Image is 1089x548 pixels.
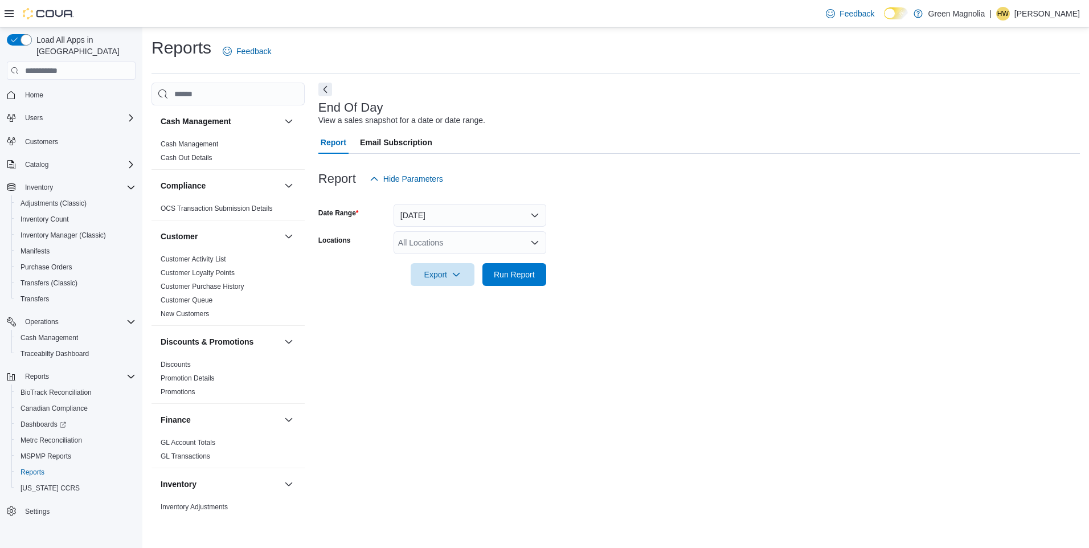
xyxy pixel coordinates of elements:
[21,111,47,125] button: Users
[16,197,91,210] a: Adjustments (Classic)
[282,114,296,128] button: Cash Management
[161,268,235,277] span: Customer Loyalty Points
[152,137,305,169] div: Cash Management
[161,116,231,127] h3: Cash Management
[21,199,87,208] span: Adjustments (Classic)
[25,372,49,381] span: Reports
[16,260,77,274] a: Purchase Orders
[318,172,356,186] h3: Report
[161,282,244,291] span: Customer Purchase History
[282,477,296,491] button: Inventory
[282,413,296,427] button: Finance
[11,385,140,400] button: BioTrack Reconciliation
[989,7,992,21] p: |
[11,346,140,362] button: Traceabilty Dashboard
[21,231,106,240] span: Inventory Manager (Classic)
[21,279,77,288] span: Transfers (Classic)
[161,204,273,213] span: OCS Transaction Submission Details
[318,236,351,245] label: Locations
[161,140,218,149] span: Cash Management
[996,7,1010,21] div: Heather Wheeler
[161,452,210,461] span: GL Transactions
[11,259,140,275] button: Purchase Orders
[152,436,305,468] div: Finance
[161,180,206,191] h3: Compliance
[152,202,305,220] div: Compliance
[16,331,83,345] a: Cash Management
[21,135,63,149] a: Customers
[16,347,93,361] a: Traceabilty Dashboard
[25,113,43,122] span: Users
[16,418,136,431] span: Dashboards
[21,504,136,518] span: Settings
[11,432,140,448] button: Metrc Reconciliation
[11,195,140,211] button: Adjustments (Classic)
[25,137,58,146] span: Customers
[21,370,54,383] button: Reports
[21,452,71,461] span: MSPMP Reports
[282,179,296,193] button: Compliance
[161,180,280,191] button: Compliance
[2,314,140,330] button: Operations
[161,388,195,396] a: Promotions
[482,263,546,286] button: Run Report
[16,481,136,495] span: Washington CCRS
[530,238,539,247] button: Open list of options
[21,404,88,413] span: Canadian Compliance
[21,88,48,102] a: Home
[16,244,136,258] span: Manifests
[161,296,212,304] a: Customer Queue
[21,247,50,256] span: Manifests
[16,228,110,242] a: Inventory Manager (Classic)
[2,133,140,149] button: Customers
[16,212,136,226] span: Inventory Count
[16,292,136,306] span: Transfers
[32,34,136,57] span: Load All Apps in [GEOGRAPHIC_DATA]
[21,181,136,194] span: Inventory
[16,449,136,463] span: MSPMP Reports
[16,244,54,258] a: Manifests
[161,309,209,318] span: New Customers
[161,296,212,305] span: Customer Queue
[1014,7,1080,21] p: [PERSON_NAME]
[16,418,71,431] a: Dashboards
[161,269,235,277] a: Customer Loyalty Points
[161,503,228,511] a: Inventory Adjustments
[21,88,136,102] span: Home
[161,479,280,490] button: Inventory
[16,386,136,399] span: BioTrack Reconciliation
[161,255,226,264] span: Customer Activity List
[11,275,140,291] button: Transfers (Classic)
[25,507,50,516] span: Settings
[161,438,215,447] span: GL Account Totals
[21,181,58,194] button: Inventory
[161,205,273,212] a: OCS Transaction Submission Details
[161,360,191,369] span: Discounts
[16,402,136,415] span: Canadian Compliance
[321,131,346,154] span: Report
[11,464,140,480] button: Reports
[152,252,305,325] div: Customer
[21,215,69,224] span: Inventory Count
[21,295,49,304] span: Transfers
[25,183,53,192] span: Inventory
[25,160,48,169] span: Catalog
[161,153,212,162] span: Cash Out Details
[161,414,280,426] button: Finance
[318,83,332,96] button: Next
[16,347,136,361] span: Traceabilty Dashboard
[152,36,211,59] h1: Reports
[21,484,80,493] span: [US_STATE] CCRS
[21,158,53,171] button: Catalog
[21,388,92,397] span: BioTrack Reconciliation
[21,505,54,518] a: Settings
[411,263,474,286] button: Export
[161,310,209,318] a: New Customers
[25,91,43,100] span: Home
[417,263,468,286] span: Export
[236,46,271,57] span: Feedback
[23,8,74,19] img: Cova
[16,331,136,345] span: Cash Management
[21,333,78,342] span: Cash Management
[161,374,215,383] span: Promotion Details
